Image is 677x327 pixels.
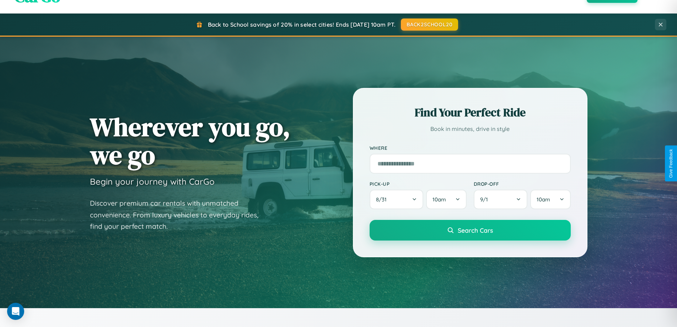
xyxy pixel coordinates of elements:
span: 8 / 31 [376,196,390,203]
span: Search Cars [458,226,493,234]
h1: Wherever you go, we go [90,113,290,169]
button: 10am [530,190,570,209]
button: Search Cars [370,220,571,241]
h3: Begin your journey with CarGo [90,176,215,187]
div: Give Feedback [668,149,673,178]
p: Book in minutes, drive in style [370,124,571,134]
label: Where [370,145,571,151]
button: 8/31 [370,190,424,209]
label: Drop-off [474,181,571,187]
h2: Find Your Perfect Ride [370,105,571,120]
span: 9 / 1 [480,196,491,203]
div: Open Intercom Messenger [7,303,24,320]
label: Pick-up [370,181,467,187]
button: 10am [426,190,466,209]
button: 9/1 [474,190,528,209]
p: Discover premium car rentals with unmatched convenience. From luxury vehicles to everyday rides, ... [90,197,268,232]
span: 10am [432,196,446,203]
button: BACK2SCHOOL20 [401,19,458,31]
span: Back to School savings of 20% in select cities! Ends [DATE] 10am PT. [208,21,396,28]
span: 10am [537,196,550,203]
